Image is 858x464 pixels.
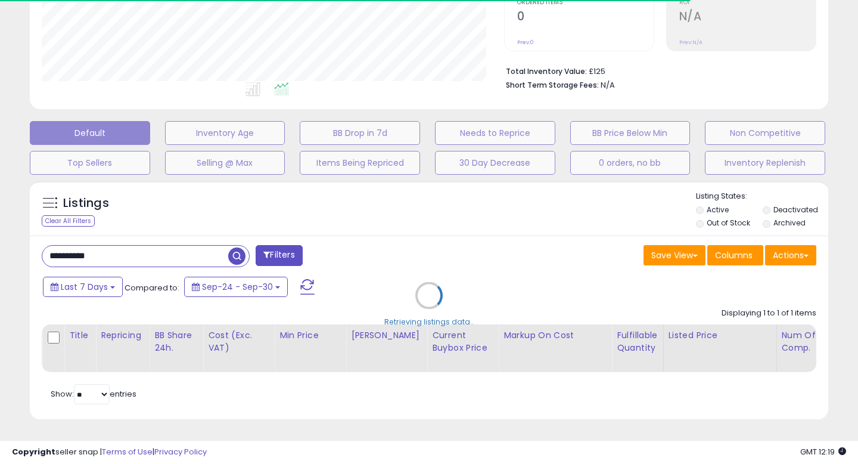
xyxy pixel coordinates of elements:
div: seller snap | | [12,447,207,458]
button: Inventory Replenish [705,151,825,175]
h2: N/A [679,10,816,26]
button: Inventory Age [165,121,285,145]
button: Default [30,121,150,145]
a: Privacy Policy [154,446,207,457]
button: Needs to Reprice [435,121,555,145]
span: 2025-10-10 12:19 GMT [800,446,846,457]
button: BB Drop in 7d [300,121,420,145]
small: Prev: 0 [517,39,534,46]
h2: 0 [517,10,654,26]
small: Prev: N/A [679,39,702,46]
button: Selling @ Max [165,151,285,175]
span: N/A [601,79,615,91]
button: Non Competitive [705,121,825,145]
a: Terms of Use [102,446,153,457]
li: £125 [506,63,807,78]
button: Top Sellers [30,151,150,175]
strong: Copyright [12,446,55,457]
b: Total Inventory Value: [506,66,587,76]
div: Retrieving listings data.. [384,316,474,327]
button: 30 Day Decrease [435,151,555,175]
button: BB Price Below Min [570,121,691,145]
button: Items Being Repriced [300,151,420,175]
b: Short Term Storage Fees: [506,80,599,90]
button: 0 orders, no bb [570,151,691,175]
